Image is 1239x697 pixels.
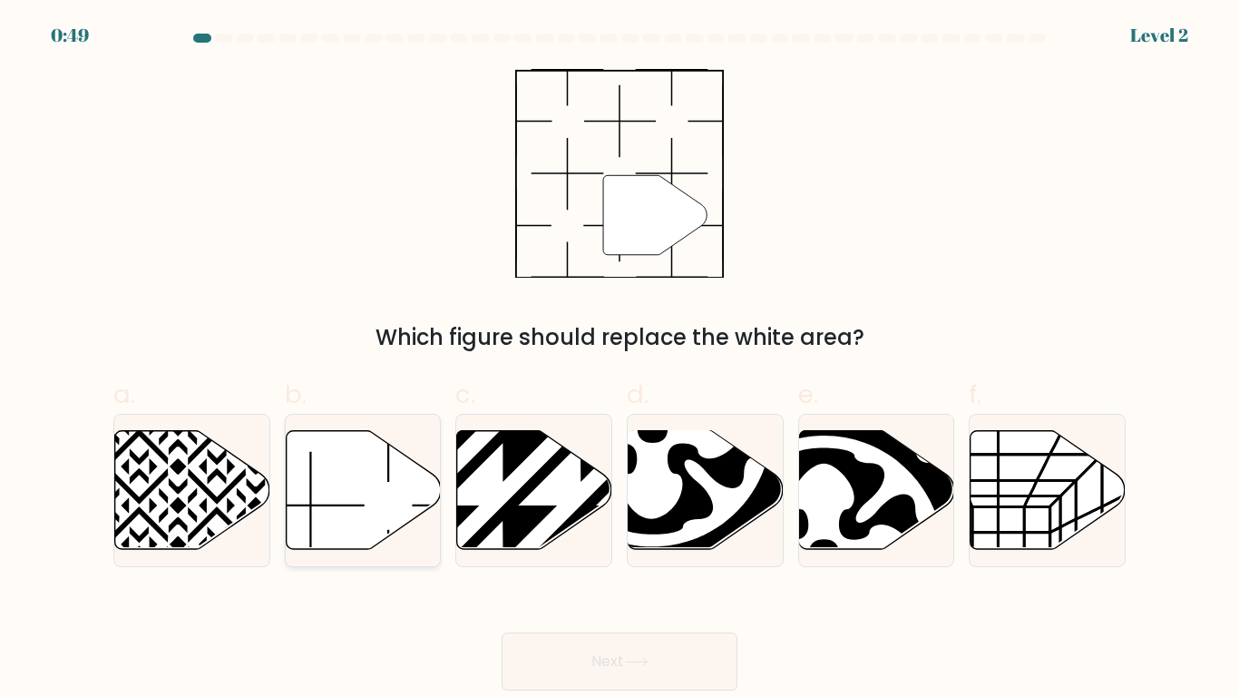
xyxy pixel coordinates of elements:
[798,377,818,412] span: e.
[124,321,1115,354] div: Which figure should replace the white area?
[285,377,307,412] span: b.
[603,175,707,255] g: "
[455,377,475,412] span: c.
[51,22,89,49] div: 0:49
[969,377,981,412] span: f.
[1130,22,1188,49] div: Level 2
[113,377,135,412] span: a.
[502,633,737,691] button: Next
[627,377,649,412] span: d.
